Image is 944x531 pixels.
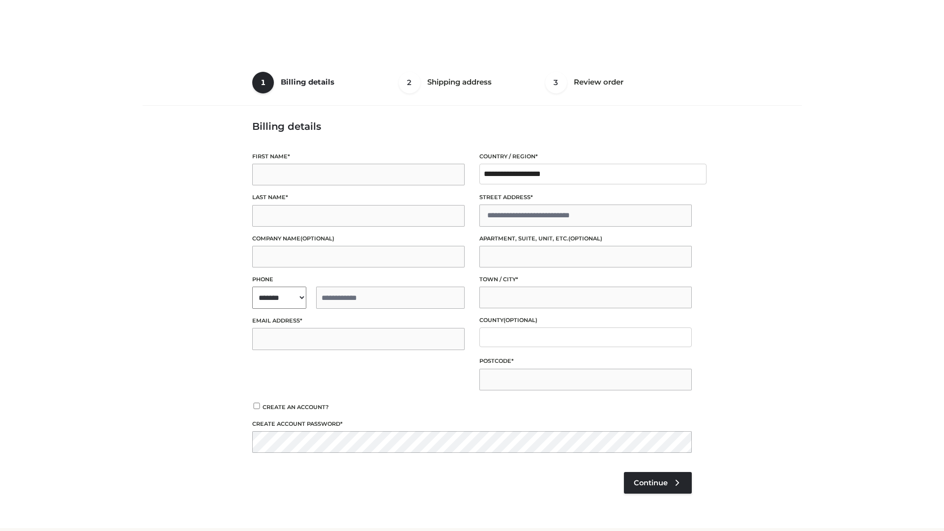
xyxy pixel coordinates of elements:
label: Country / Region [479,152,692,161]
label: Town / City [479,275,692,284]
span: Review order [574,77,623,87]
a: Continue [624,472,692,494]
span: (optional) [503,317,537,324]
label: Phone [252,275,465,284]
span: 3 [545,72,567,93]
span: Continue [634,478,668,487]
span: 1 [252,72,274,93]
input: Create an account? [252,403,261,409]
span: (optional) [300,235,334,242]
span: Billing details [281,77,334,87]
label: Company name [252,234,465,243]
label: Street address [479,193,692,202]
label: County [479,316,692,325]
label: Create account password [252,419,692,429]
span: Create an account? [263,404,329,411]
label: First name [252,152,465,161]
span: Shipping address [427,77,492,87]
label: Apartment, suite, unit, etc. [479,234,692,243]
span: 2 [399,72,420,93]
label: Postcode [479,356,692,366]
label: Email address [252,316,465,325]
h3: Billing details [252,120,692,132]
label: Last name [252,193,465,202]
span: (optional) [568,235,602,242]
